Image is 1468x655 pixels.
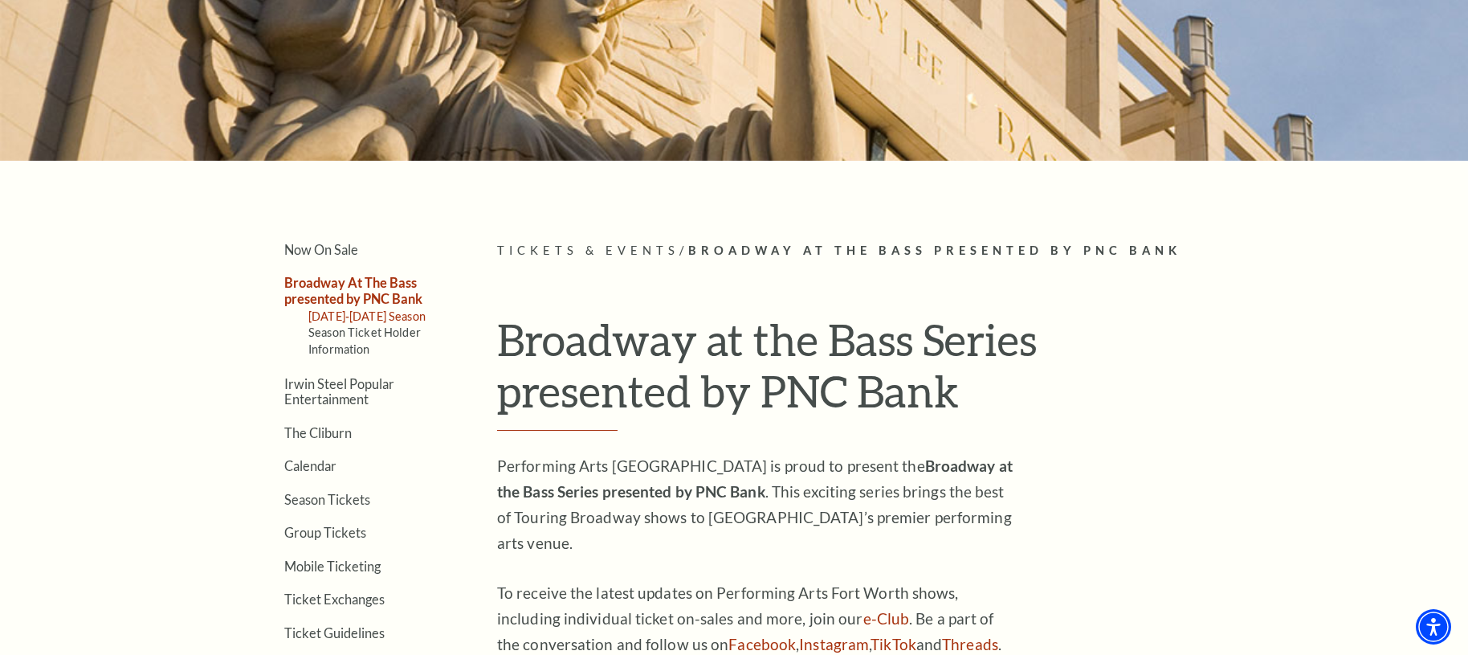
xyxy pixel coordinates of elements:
[284,559,381,574] a: Mobile Ticketing
[942,635,998,653] a: Threads - open in a new tab
[1416,609,1451,645] div: Accessibility Menu
[799,635,869,653] a: Instagram - open in a new tab
[497,244,679,257] span: Tickets & Events
[284,376,394,407] a: Irwin Steel Popular Entertainment
[688,244,1181,257] span: Broadway At The Bass presented by PNC Bank
[728,635,796,653] a: Facebook - open in a new tab
[284,458,336,473] a: Calendar
[497,456,1013,501] strong: Broadway at the Bass Series presented by PNC Bank
[284,275,422,305] a: Broadway At The Bass presented by PNC Bank
[284,425,352,440] a: The Cliburn
[284,492,370,507] a: Season Tickets
[308,325,421,355] a: Season Ticket Holder Information
[284,525,366,540] a: Group Tickets
[497,241,1232,261] p: /
[308,309,426,323] a: [DATE]-[DATE] Season
[871,635,916,653] a: TikTok - open in a new tab
[284,625,385,641] a: Ticket Guidelines
[863,609,910,628] a: e-Club
[284,592,385,607] a: Ticket Exchanges
[497,453,1019,556] p: Performing Arts [GEOGRAPHIC_DATA] is proud to present the . This exciting series brings the best ...
[284,242,358,257] a: Now On Sale
[497,313,1232,432] h1: Broadway at the Bass Series presented by PNC Bank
